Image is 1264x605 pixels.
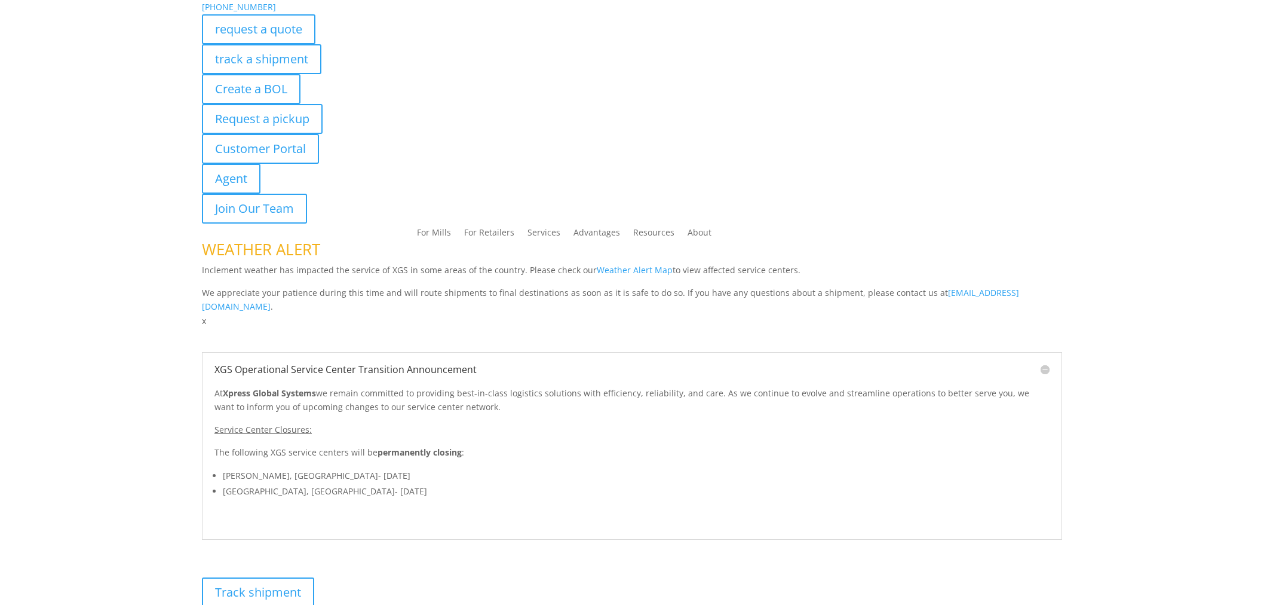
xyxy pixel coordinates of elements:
[202,1,276,13] a: [PHONE_NUMBER]
[202,541,468,552] b: Visibility, transparency, and control for your entire supply chain.
[202,239,320,260] span: WEATHER ALERT
[202,104,323,134] a: Request a pickup
[202,194,307,224] a: Join Our Team
[378,447,462,458] strong: permanently closing
[214,365,1050,374] h5: XGS Operational Service Center Transition Announcement
[202,134,319,164] a: Customer Portal
[633,228,674,242] a: Resources
[202,74,300,104] a: Create a BOL
[223,387,316,399] strong: Xpress Global Systems
[223,468,1050,484] li: [PERSON_NAME], [GEOGRAPHIC_DATA]- [DATE]
[202,286,1062,314] p: We appreciate your patience during this time and will route shipments to final destinations as so...
[223,484,1050,499] li: [GEOGRAPHIC_DATA], [GEOGRAPHIC_DATA]- [DATE]
[527,228,560,242] a: Services
[214,424,312,435] u: Service Center Closures:
[202,164,260,194] a: Agent
[214,445,1050,468] p: The following XGS service centers will be :
[573,228,620,242] a: Advantages
[202,263,1062,286] p: Inclement weather has impacted the service of XGS in some areas of the country. Please check our ...
[464,228,514,242] a: For Retailers
[688,228,711,242] a: About
[417,228,451,242] a: For Mills
[202,314,1062,328] p: x
[202,14,315,44] a: request a quote
[214,386,1050,423] p: At we remain committed to providing best-in-class logistics solutions with efficiency, reliabilit...
[597,264,673,276] a: Weather Alert Map
[202,44,321,74] a: track a shipment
